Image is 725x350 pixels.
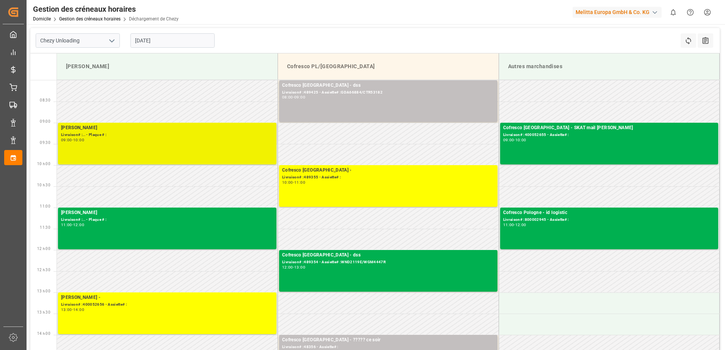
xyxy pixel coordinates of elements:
div: 09:00 [503,138,514,142]
div: - [293,266,294,269]
div: - [72,138,73,142]
div: - [72,223,73,227]
div: Cofresco [GEOGRAPHIC_DATA] - ????? ce soir [282,336,494,344]
div: 13:00 [294,266,305,269]
div: [PERSON_NAME] [63,59,271,73]
div: Cofresco [GEOGRAPHIC_DATA] - [282,167,494,174]
div: Livraison# :489355 - Assiette# : [282,174,494,181]
span: 09:00 [40,119,50,123]
div: Cofresco [GEOGRAPHIC_DATA] - SKAT mail [PERSON_NAME] [503,124,716,132]
div: 11:00 [503,223,514,227]
div: 11:00 [294,181,305,184]
button: Melitta Europa GmbH & Co. KG [573,5,665,19]
div: Cofresco [GEOGRAPHIC_DATA] - dss [282,252,494,259]
span: 12 h 30 [37,268,50,272]
button: Ouvrir le menu [106,35,117,47]
div: 10:00 [282,181,293,184]
input: JJ-MM-AAAA [130,33,215,48]
div: [PERSON_NAME] - [61,294,273,302]
div: - [514,223,515,227]
div: - [72,308,73,311]
font: Melitta Europa GmbH & Co. KG [576,8,650,16]
div: Livraison# :489354 - Assiette# :WND2119E/WGM4447R [282,259,494,266]
div: [PERSON_NAME] [61,124,273,132]
div: - [514,138,515,142]
div: 12:00 [73,223,84,227]
div: Livraison# :489425 - Assiette# :GDA66884/CTR53182 [282,89,494,96]
span: 10 h 30 [37,183,50,187]
div: [PERSON_NAME] [61,209,273,217]
div: Livraison# :800002945 - Assiette# : [503,217,716,223]
div: 10:00 [515,138,526,142]
div: Cofresco PL/[GEOGRAPHIC_DATA] [284,59,493,73]
button: Afficher 0 nouvelles notifications [665,4,682,21]
button: Centre d’aide [682,4,699,21]
div: Cofresco [GEOGRAPHIC_DATA] - dss [282,82,494,89]
div: Livraison# :.. - Plaque # : [61,217,273,223]
span: 13 h 00 [37,289,50,293]
div: 12:00 [282,266,293,269]
div: Cofresco Pologne - id logistic [503,209,716,217]
div: Livraison# :400052656 - Assiette# : [61,302,273,308]
a: Domicile [33,16,51,22]
div: Livraison# :400052655 - Assiette# : [503,132,716,138]
span: 09:30 [40,141,50,145]
div: 10:00 [73,138,84,142]
input: Type à rechercher/sélectionner [36,33,120,48]
a: Gestion des créneaux horaires [59,16,121,22]
div: - [293,181,294,184]
div: 14:00 [73,308,84,311]
span: 13 h 30 [37,310,50,314]
div: 09:00 [61,138,72,142]
div: 08:00 [282,95,293,99]
div: 13:00 [61,308,72,311]
div: 09:00 [294,95,305,99]
div: Autres marchandises [505,59,714,73]
span: 11:00 [40,204,50,208]
span: 14 h 00 [37,331,50,336]
span: 08:30 [40,98,50,102]
div: - [293,95,294,99]
div: 12:00 [515,223,526,227]
span: 11:30 [40,225,50,230]
span: 12 h 00 [37,247,50,251]
div: 11:00 [61,223,72,227]
div: Livraison# :.. - Plaque # : [61,132,273,138]
div: Gestion des créneaux horaires [33,3,179,15]
span: 10 h 00 [37,162,50,166]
